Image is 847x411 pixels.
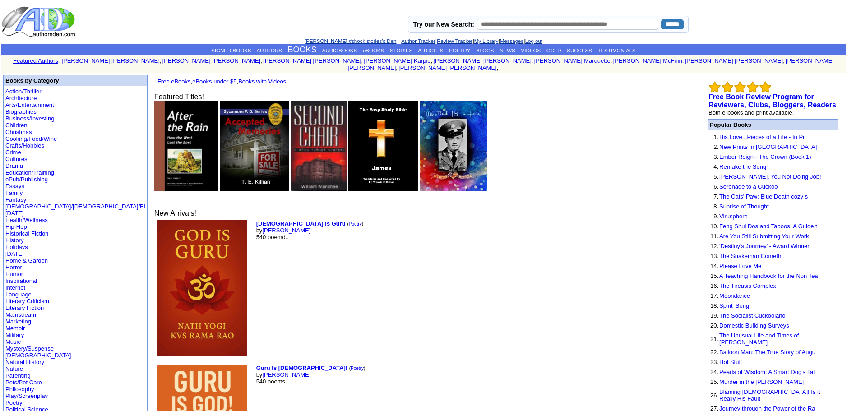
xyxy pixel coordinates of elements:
a: BOOKS [288,45,317,54]
a: eBOOKS [363,48,384,53]
a: Murder in the [PERSON_NAME] [719,379,804,385]
a: Spirit 'Song [719,302,749,309]
font: 22. [710,349,718,356]
font: Popular Books [710,121,751,128]
a: Nature [5,365,23,372]
a: [DEMOGRAPHIC_DATA]/[DEMOGRAPHIC_DATA]/Bi [5,203,145,210]
a: Architecture [5,95,37,102]
a: Crime [5,149,21,156]
a: Free Download - Terrorists and Freedom Fighters [154,185,218,193]
a: Business/Investing [5,115,54,122]
a: Family [5,189,23,196]
b: Guru Is [DEMOGRAPHIC_DATA]! [256,365,347,371]
a: Balloon Man: The True Story of Augu [719,349,815,356]
a: My Dad IS a Hero [420,185,487,193]
font: 3. [713,153,718,160]
a: Natural History [5,359,44,365]
font: by 540 poemd.. [256,220,363,240]
a: [DEMOGRAPHIC_DATA] Is Guru [256,220,346,227]
font: , , [154,78,286,85]
font: 18. [710,302,718,309]
a: Christmas [5,129,32,135]
font: i [398,66,398,71]
a: Please Love Me [719,263,761,269]
img: bigemptystars.png [734,81,746,93]
a: Crafts/Hobbies [5,142,44,149]
a: My Library [474,38,499,44]
a: Essays [5,183,24,189]
font: 20. [710,322,718,329]
a: Music [5,338,21,345]
a: Hot Stuff [719,359,742,365]
font: 23. [710,359,718,365]
a: Action/Thriller [5,88,41,95]
a: Literary Fiction [5,305,44,311]
font: 15. [710,272,718,279]
font: i [498,66,499,71]
font: 11. [710,233,718,240]
font: 4. [713,163,718,170]
img: 45895.jpg [348,101,418,191]
font: i [533,59,534,64]
a: Historical Fiction [5,230,48,237]
a: [PERSON_NAME] [262,227,310,234]
font: i [684,59,685,64]
font: by 540 poems.. [256,365,366,385]
font: i [162,59,162,64]
a: VIDEOS [521,48,541,53]
font: 12. [710,243,718,249]
a: SIGNED BOOKS [211,48,251,53]
a: The Tireasis Complex [719,282,776,289]
font: 1. [713,134,718,140]
a: Serenade to a Cuckoo [719,183,778,190]
a: Log out [525,38,542,44]
b: Free Book Review Program for Reviewers, Clubs, Bloggers, Readers [708,93,836,109]
font: i [432,59,433,64]
font: , , , , , , , , , , [61,57,834,71]
a: Marketing [5,318,31,325]
a: Inspirational [5,277,37,284]
a: [PERSON_NAME] [PERSON_NAME] [347,57,834,71]
font: 7. [713,193,718,200]
font: ( ) [347,222,363,226]
a: His Love...Pieces of a Life - In Pr [719,134,805,140]
a: Poetry [349,222,362,226]
font: Both e-books and print available. [708,109,794,116]
font: 6. [713,183,718,190]
a: Blaming [DEMOGRAPHIC_DATA]! Is it Really His Fault [719,388,820,402]
a: Ember Reign - The Crown (Book 1) [719,153,811,160]
font: 25. [710,379,718,385]
a: [DATE] [5,210,24,217]
a: [DATE] [5,250,24,257]
a: [PERSON_NAME] [PERSON_NAME] [263,57,361,64]
a: Memoir [5,325,25,332]
font: i [262,59,263,64]
label: Try our New Search: [413,21,474,28]
a: AUTHORS [257,48,282,53]
a: Internet [5,284,25,291]
a: Remake the Song [719,163,766,170]
font: New Arrivals! [154,209,196,217]
a: Poetry [5,399,23,406]
a: [PERSON_NAME] Karpie [364,57,430,64]
a: Home & Garden [5,257,48,264]
a: [PERSON_NAME] Marquette [534,57,611,64]
font: 2. [713,143,718,150]
img: bigemptystars.png [759,81,771,93]
a: Humor [5,271,23,277]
